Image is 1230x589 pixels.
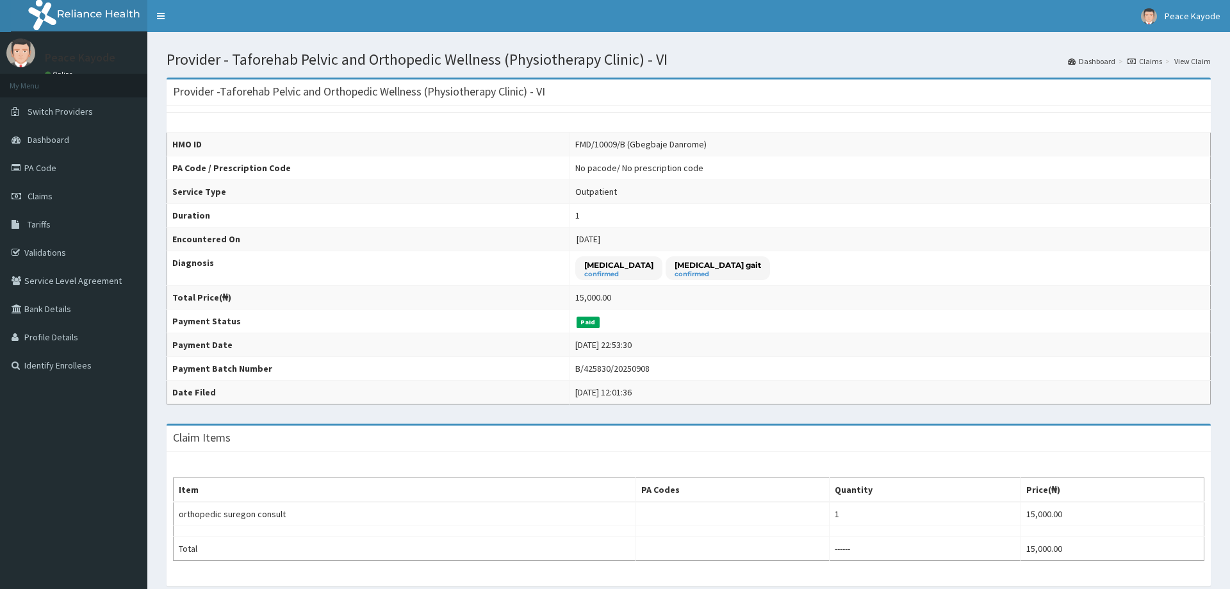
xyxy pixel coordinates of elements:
small: confirmed [584,271,653,278]
a: Claims [1127,56,1162,67]
h3: Claim Items [173,432,231,444]
span: Tariffs [28,219,51,230]
td: 1 [830,502,1021,526]
span: Switch Providers [28,106,93,117]
td: 15,000.00 [1021,502,1204,526]
th: Service Type [167,180,570,204]
div: [DATE] 12:01:36 [575,386,632,399]
span: Paid [577,317,600,328]
div: B/425830/20250908 [575,362,650,375]
a: Online [45,70,76,79]
th: Payment Batch Number [167,357,570,381]
th: Quantity [830,478,1021,502]
th: PA Codes [636,478,830,502]
td: orthopedic suregon consult [174,502,636,526]
span: [DATE] [577,233,600,245]
h3: Provider - Taforehab Pelvic and Orthopedic Wellness (Physiotherapy Clinic) - VI [173,86,545,97]
th: Item [174,478,636,502]
p: [MEDICAL_DATA] gait [675,260,761,270]
th: Duration [167,204,570,228]
div: 1 [575,209,580,222]
h1: Provider - Taforehab Pelvic and Orthopedic Wellness (Physiotherapy Clinic) - VI [167,51,1211,68]
td: ------ [830,537,1021,561]
span: Dashboard [28,134,69,145]
div: 15,000.00 [575,291,611,304]
a: Dashboard [1068,56,1115,67]
span: Claims [28,190,53,202]
p: [MEDICAL_DATA] [584,260,653,270]
small: confirmed [675,271,761,278]
th: HMO ID [167,133,570,156]
img: User Image [6,38,35,67]
th: PA Code / Prescription Code [167,156,570,180]
th: Payment Date [167,333,570,357]
th: Price(₦) [1021,478,1204,502]
th: Encountered On [167,228,570,251]
div: Outpatient [575,185,617,198]
p: Peace Kayode [45,52,115,63]
div: FMD/10009/B (Gbegbaje Danrome) [575,138,707,151]
a: View Claim [1174,56,1211,67]
td: Total [174,537,636,561]
div: [DATE] 22:53:30 [575,338,632,351]
span: Peace Kayode [1165,10,1220,22]
img: User Image [1141,8,1157,24]
th: Date Filed [167,381,570,404]
th: Total Price(₦) [167,286,570,310]
div: No pacode / No prescription code [575,162,703,174]
td: 15,000.00 [1021,537,1204,561]
th: Payment Status [167,310,570,333]
th: Diagnosis [167,251,570,286]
